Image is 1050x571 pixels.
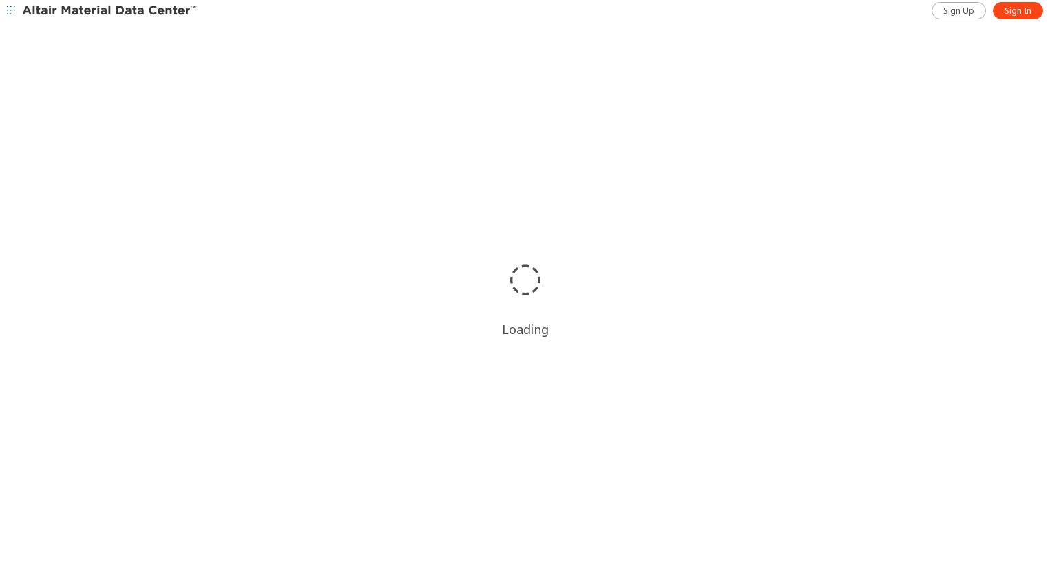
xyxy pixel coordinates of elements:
[993,2,1043,19] a: Sign In
[22,4,198,18] img: Altair Material Data Center
[502,321,549,338] div: Loading
[1005,6,1031,17] span: Sign In
[943,6,974,17] span: Sign Up
[932,2,986,19] a: Sign Up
